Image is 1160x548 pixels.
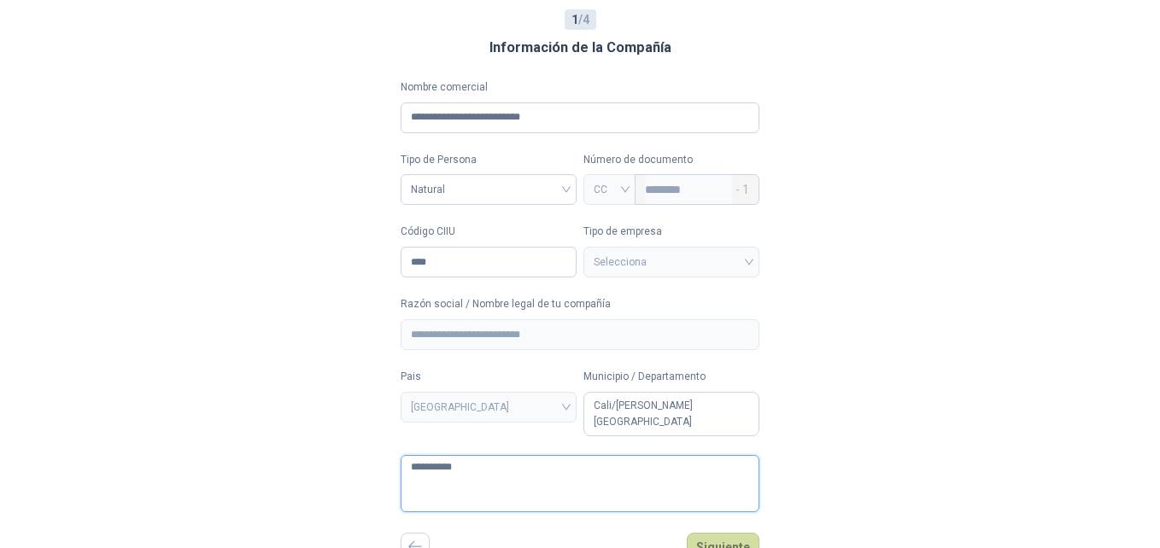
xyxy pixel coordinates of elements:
[401,369,577,385] label: Pais
[594,177,625,202] span: CC
[583,369,759,385] label: Municipio / Departamento
[583,224,759,240] label: Tipo de empresa
[401,79,759,96] label: Nombre comercial
[583,152,759,168] p: Número de documento
[571,10,589,29] span: / 4
[401,296,759,312] label: Razón social / Nombre legal de tu compañía
[401,152,577,168] label: Tipo de Persona
[735,175,749,204] span: - 1
[401,224,577,240] label: Código CIIU
[571,13,578,26] b: 1
[411,177,566,202] span: Natural
[411,394,566,420] span: COLOMBIA
[489,37,671,59] h3: Información de la Compañía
